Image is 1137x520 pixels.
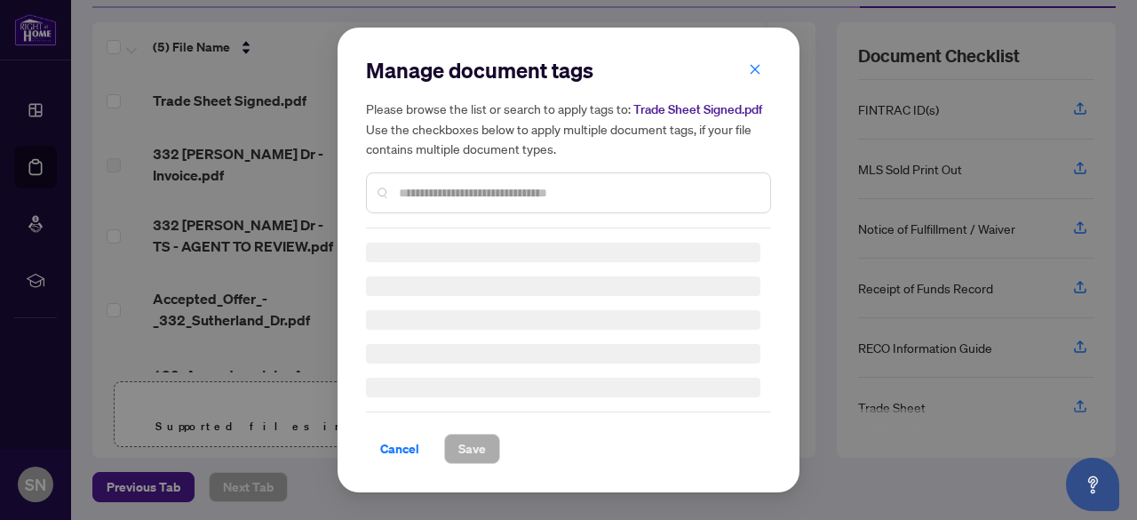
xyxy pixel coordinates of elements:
h2: Manage document tags [366,56,771,84]
button: Save [444,434,500,464]
h5: Please browse the list or search to apply tags to: Use the checkboxes below to apply multiple doc... [366,99,771,158]
button: Cancel [366,434,433,464]
span: Cancel [380,435,419,463]
span: Trade Sheet Signed.pdf [633,101,762,117]
span: close [749,63,761,76]
button: Open asap [1066,458,1119,511]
